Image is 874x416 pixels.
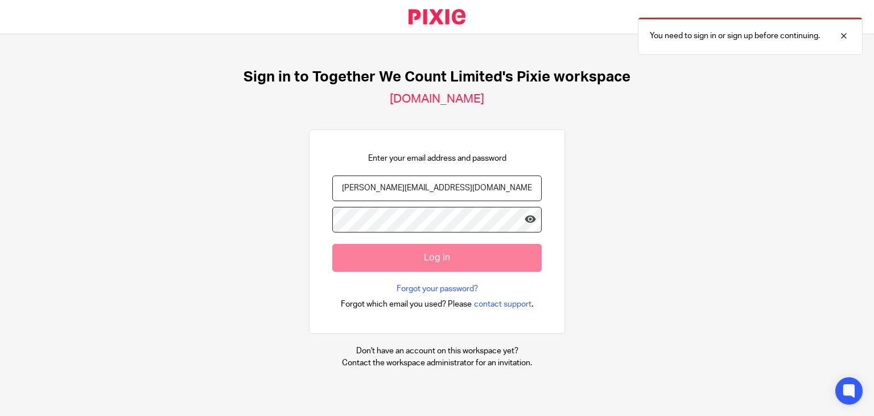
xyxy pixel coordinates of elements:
[474,299,531,310] span: contact support
[390,92,484,107] h2: [DOMAIN_NAME]
[650,30,820,42] p: You need to sign in or sign up before continuing.
[342,345,532,357] p: Don't have an account on this workspace yet?
[332,244,542,272] input: Log in
[341,297,534,311] div: .
[341,299,472,310] span: Forgot which email you used? Please
[368,153,506,164] p: Enter your email address and password
[332,176,542,201] input: name@example.com
[397,283,478,295] a: Forgot your password?
[342,357,532,369] p: Contact the workspace administrator for an invitation.
[244,68,630,86] h1: Sign in to Together We Count Limited's Pixie workspace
